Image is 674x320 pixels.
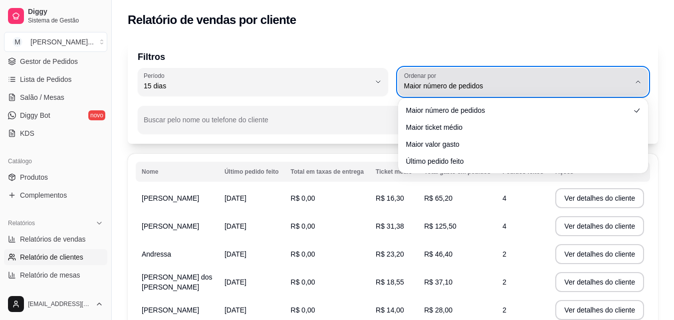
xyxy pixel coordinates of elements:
[376,222,404,230] span: R$ 31,38
[144,81,370,91] span: 15 dias
[142,250,171,258] span: Andressa
[128,12,296,28] h2: Relatório de vendas por cliente
[225,194,246,202] span: [DATE]
[555,244,644,264] button: Ver detalhes do cliente
[424,250,452,258] span: R$ 46,40
[20,270,80,280] span: Relatório de mesas
[219,162,285,182] th: Último pedido feito
[20,56,78,66] span: Gestor de Pedidos
[406,122,631,132] span: Maior ticket médio
[376,278,404,286] span: R$ 18,55
[136,162,219,182] th: Nome
[138,50,648,64] p: Filtros
[28,16,103,24] span: Sistema de Gestão
[8,219,35,227] span: Relatórios
[406,105,631,115] span: Maior número de pedidos
[502,306,506,314] span: 2
[291,306,315,314] span: R$ 0,00
[142,273,213,291] span: [PERSON_NAME] dos [PERSON_NAME]
[285,162,370,182] th: Total em taxas de entrega
[404,81,631,91] span: Maior número de pedidos
[225,306,246,314] span: [DATE]
[291,194,315,202] span: R$ 0,00
[291,278,315,286] span: R$ 0,00
[376,306,404,314] span: R$ 14,00
[144,119,586,129] input: Buscar pelo nome ou telefone do cliente
[20,172,48,182] span: Produtos
[20,252,83,262] span: Relatório de clientes
[20,110,50,120] span: Diggy Bot
[28,7,103,16] span: Diggy
[555,188,644,208] button: Ver detalhes do cliente
[370,162,418,182] th: Ticket médio
[4,153,107,169] div: Catálogo
[144,71,168,80] label: Período
[291,222,315,230] span: R$ 0,00
[406,139,631,149] span: Maior valor gasto
[406,156,631,166] span: Último pedido feito
[20,234,86,244] span: Relatórios de vendas
[291,250,315,258] span: R$ 0,00
[20,190,67,200] span: Complementos
[555,272,644,292] button: Ver detalhes do cliente
[555,216,644,236] button: Ver detalhes do cliente
[502,222,506,230] span: 4
[28,300,91,308] span: [EMAIL_ADDRESS][DOMAIN_NAME]
[225,250,246,258] span: [DATE]
[502,194,506,202] span: 4
[142,222,199,230] span: [PERSON_NAME]
[4,32,107,52] button: Select a team
[424,306,452,314] span: R$ 28,00
[12,37,22,47] span: M
[225,222,246,230] span: [DATE]
[30,37,94,47] div: [PERSON_NAME] ...
[424,222,456,230] span: R$ 125,50
[502,250,506,258] span: 2
[376,250,404,258] span: R$ 23,20
[20,92,64,102] span: Salão / Mesas
[142,194,199,202] span: [PERSON_NAME]
[20,74,72,84] span: Lista de Pedidos
[376,194,404,202] span: R$ 16,30
[142,306,199,314] span: [PERSON_NAME]
[225,278,246,286] span: [DATE]
[555,300,644,320] button: Ver detalhes do cliente
[424,194,452,202] span: R$ 65,20
[404,71,440,80] label: Ordenar por
[502,278,506,286] span: 2
[424,278,452,286] span: R$ 37,10
[20,128,34,138] span: KDS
